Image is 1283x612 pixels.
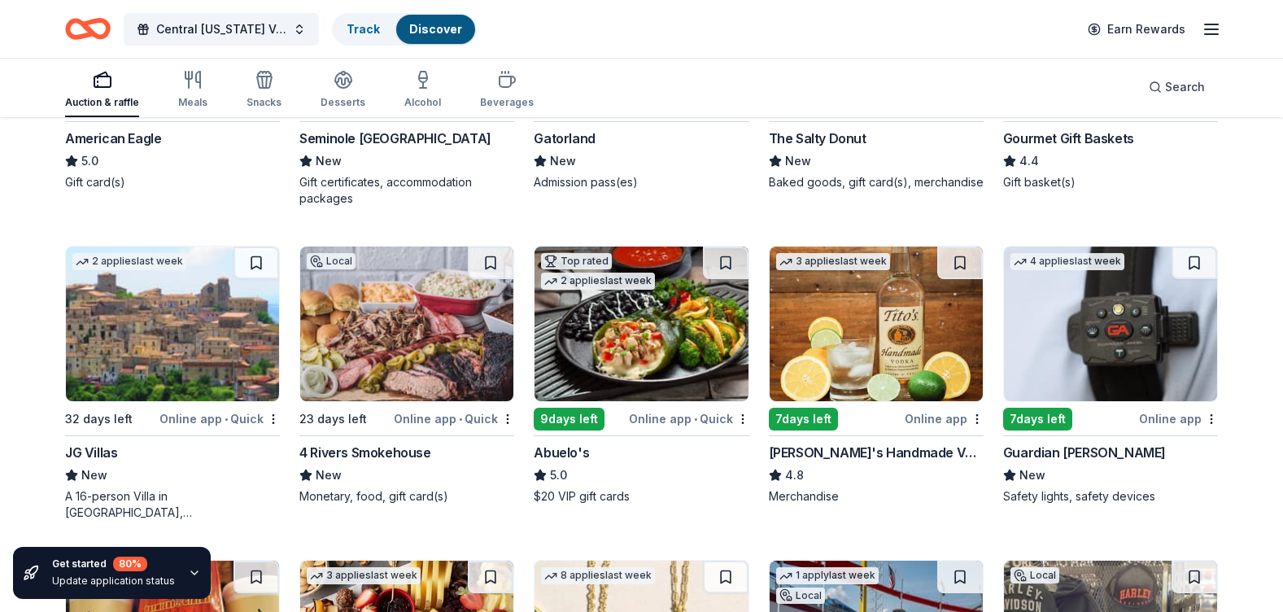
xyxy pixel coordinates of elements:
[1165,77,1205,97] span: Search
[1003,443,1166,462] div: Guardian [PERSON_NAME]
[159,409,280,429] div: Online app Quick
[480,96,534,109] div: Beverages
[770,247,983,401] img: Image for Tito's Handmade Vodka
[156,20,286,39] span: Central [US_STATE] Veg Fest Animal Haven Silent Auction
[394,409,514,429] div: Online app Quick
[1004,247,1217,401] img: Image for Guardian Angel Device
[541,567,655,584] div: 8 applies last week
[65,246,280,521] a: Image for JG Villas2 applieslast week32 days leftOnline app•QuickJG VillasNewA 16-person Villa in...
[332,13,477,46] button: TrackDiscover
[124,13,319,46] button: Central [US_STATE] Veg Fest Animal Haven Silent Auction
[65,96,139,109] div: Auction & raffle
[1003,408,1072,431] div: 7 days left
[1003,246,1218,505] a: Image for Guardian Angel Device4 applieslast week7days leftOnline appGuardian [PERSON_NAME]NewSaf...
[65,443,117,462] div: JG Villas
[769,246,984,505] a: Image for Tito's Handmade Vodka3 applieslast week7days leftOnline app[PERSON_NAME]'s Handmade Vod...
[1010,253,1124,270] div: 4 applies last week
[785,151,811,171] span: New
[905,409,984,429] div: Online app
[694,413,697,426] span: •
[769,408,838,431] div: 7 days left
[178,63,207,117] button: Meals
[776,588,825,604] div: Local
[629,409,749,429] div: Online app Quick
[534,174,748,190] div: Admission pass(es)
[225,413,228,426] span: •
[300,247,513,401] img: Image for 4 Rivers Smokehouse
[65,10,111,48] a: Home
[299,443,430,462] div: 4 Rivers Smokehouse
[534,408,604,431] div: 9 days left
[534,443,589,462] div: Abuelo's
[247,63,281,117] button: Snacks
[404,96,441,109] div: Alcohol
[404,63,441,117] button: Alcohol
[1010,567,1059,584] div: Local
[785,466,804,485] span: 4.8
[65,129,161,148] div: American Eagle
[299,409,367,429] div: 23 days left
[299,488,514,505] div: Monetary, food, gift card(s)
[66,247,279,401] img: Image for JG Villas
[1139,409,1218,429] div: Online app
[65,409,133,429] div: 32 days left
[81,466,107,485] span: New
[769,174,984,190] div: Baked goods, gift card(s), merchandise
[776,253,890,270] div: 3 applies last week
[769,443,984,462] div: [PERSON_NAME]'s Handmade Vodka
[480,63,534,117] button: Beverages
[347,22,380,36] a: Track
[307,253,356,269] div: Local
[534,246,748,505] a: Image for Abuelo's Top rated2 applieslast week9days leftOnline app•QuickAbuelo's5.0$20 VIP gift c...
[65,488,280,521] div: A 16-person Villa in [GEOGRAPHIC_DATA], [GEOGRAPHIC_DATA], [GEOGRAPHIC_DATA] for 7days/6nights (R...
[541,253,612,269] div: Top rated
[316,151,342,171] span: New
[65,63,139,117] button: Auction & raffle
[81,151,98,171] span: 5.0
[65,174,280,190] div: Gift card(s)
[776,567,879,584] div: 1 apply last week
[178,96,207,109] div: Meals
[1003,129,1134,148] div: Gourmet Gift Baskets
[52,557,175,571] div: Get started
[321,63,365,117] button: Desserts
[1019,466,1045,485] span: New
[247,96,281,109] div: Snacks
[769,129,866,148] div: The Salty Donut
[1003,174,1218,190] div: Gift basket(s)
[1136,71,1218,103] button: Search
[541,273,655,290] div: 2 applies last week
[52,575,175,588] div: Update application status
[299,246,514,505] a: Image for 4 Rivers SmokehouseLocal23 days leftOnline app•Quick4 Rivers SmokehouseNewMonetary, foo...
[321,96,365,109] div: Desserts
[316,466,342,485] span: New
[459,413,462,426] span: •
[307,567,421,584] div: 3 applies last week
[1003,488,1218,505] div: Safety lights, safety devices
[769,488,984,505] div: Merchandise
[535,247,748,401] img: Image for Abuelo's
[299,174,514,207] div: Gift certificates, accommodation packages
[550,151,576,171] span: New
[113,557,147,571] div: 80 %
[1078,15,1195,44] a: Earn Rewards
[534,129,595,148] div: Gatorland
[299,129,491,148] div: Seminole [GEOGRAPHIC_DATA]
[72,253,186,270] div: 2 applies last week
[1019,151,1039,171] span: 4.4
[550,466,567,485] span: 5.0
[534,488,748,505] div: $20 VIP gift cards
[409,22,462,36] a: Discover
